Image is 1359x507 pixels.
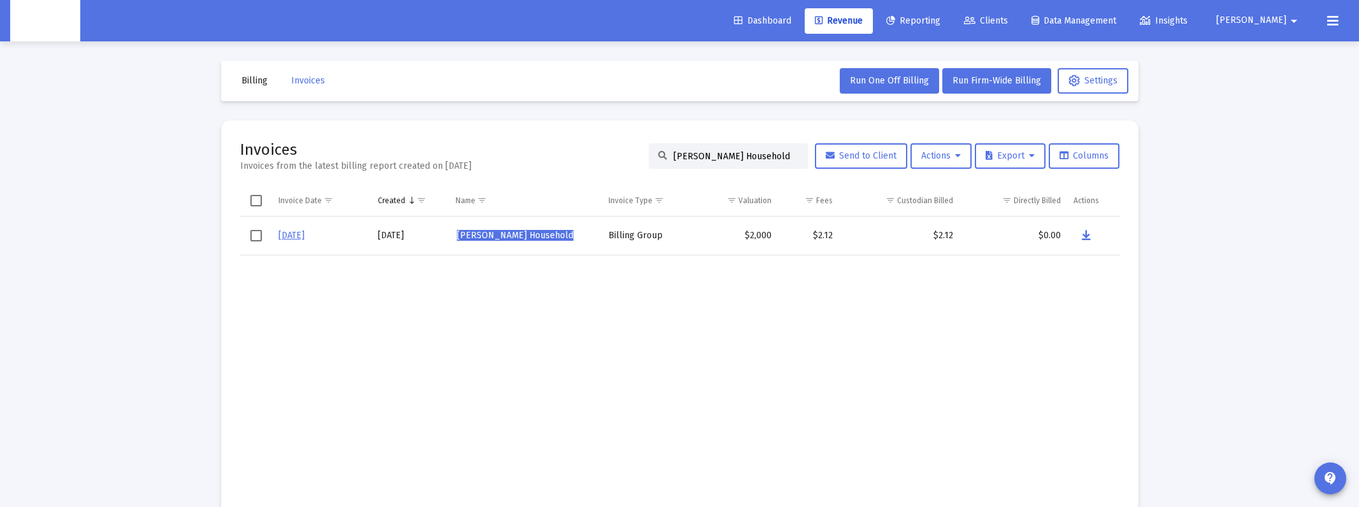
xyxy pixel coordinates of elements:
[727,196,737,205] span: Show filter options for column 'Valuation'
[964,15,1008,26] span: Clients
[850,75,929,86] span: Run One Off Billing
[784,229,833,242] div: $2.12
[602,185,692,216] td: Column Invoice Type
[231,68,278,94] button: Billing
[240,185,1119,504] div: Data grid
[724,8,802,34] a: Dashboard
[281,68,335,94] button: Invoices
[371,185,449,216] td: Column Created
[734,15,791,26] span: Dashboard
[692,217,778,255] td: $2,000
[1201,8,1317,33] button: [PERSON_NAME]
[805,8,873,34] a: Revenue
[1216,15,1286,26] span: [PERSON_NAME]
[953,75,1041,86] span: Run Firm-Wide Billing
[845,229,953,242] div: $2.12
[778,185,839,216] td: Column Fees
[378,196,405,206] div: Created
[456,196,475,206] div: Name
[20,8,71,34] img: Dashboard
[1058,68,1128,94] button: Settings
[839,185,959,216] td: Column Custodian Billed
[1140,15,1188,26] span: Insights
[840,68,939,94] button: Run One Off Billing
[240,139,471,160] h2: Invoices
[960,185,1068,216] td: Column Directly Billed
[477,196,487,205] span: Show filter options for column 'Name'
[1014,196,1061,206] div: Directly Billed
[815,143,907,169] button: Send to Client
[449,185,603,216] td: Column Name
[942,68,1051,94] button: Run Firm-Wide Billing
[1074,196,1099,206] div: Actions
[1021,8,1126,34] a: Data Management
[954,8,1018,34] a: Clients
[886,196,895,205] span: Show filter options for column 'Custodian Billed'
[241,75,268,86] span: Billing
[1032,15,1116,26] span: Data Management
[692,185,778,216] td: Column Valuation
[1068,75,1118,86] span: Settings
[456,226,575,245] a: [PERSON_NAME] Household
[1323,471,1338,486] mat-icon: contact_support
[910,143,972,169] button: Actions
[602,217,692,255] td: Billing Group
[457,230,573,241] span: [PERSON_NAME] Household
[417,196,426,205] span: Show filter options for column 'Created'
[278,196,322,206] div: Invoice Date
[278,230,305,241] a: [DATE]
[654,196,664,205] span: Show filter options for column 'Invoice Type'
[291,75,325,86] span: Invoices
[921,150,961,161] span: Actions
[1286,8,1302,34] mat-icon: arrow_drop_down
[1060,150,1109,161] span: Columns
[250,230,262,241] div: Select row
[986,150,1035,161] span: Export
[816,196,833,206] div: Fees
[1049,143,1119,169] button: Columns
[826,150,896,161] span: Send to Client
[805,196,814,205] span: Show filter options for column 'Fees'
[886,15,940,26] span: Reporting
[1067,185,1119,216] td: Column Actions
[1002,196,1012,205] span: Show filter options for column 'Directly Billed'
[371,217,449,255] td: [DATE]
[324,196,333,205] span: Show filter options for column 'Invoice Date'
[250,195,262,206] div: Select all
[240,160,471,173] div: Invoices from the latest billing report created on [DATE]
[960,217,1068,255] td: $0.00
[876,8,951,34] a: Reporting
[815,15,863,26] span: Revenue
[272,185,372,216] td: Column Invoice Date
[608,196,652,206] div: Invoice Type
[897,196,953,206] div: Custodian Billed
[738,196,772,206] div: Valuation
[1130,8,1198,34] a: Insights
[975,143,1046,169] button: Export
[673,151,798,162] input: Search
